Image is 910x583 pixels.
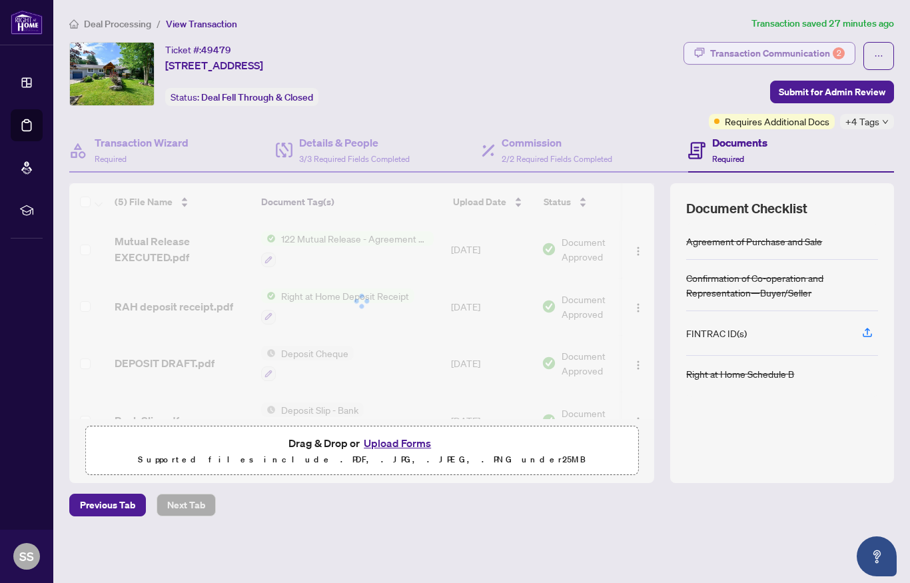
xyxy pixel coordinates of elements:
button: Upload Forms [360,434,435,452]
li: / [157,16,161,31]
span: Submit for Admin Review [779,81,885,103]
h4: Details & People [299,135,410,151]
div: Confirmation of Co-operation and Representation—Buyer/Seller [686,271,878,300]
div: Right at Home Schedule B [686,366,794,381]
span: 2/2 Required Fields Completed [502,154,612,164]
button: Next Tab [157,494,216,516]
span: [STREET_ADDRESS] [165,57,263,73]
span: SS [19,547,34,566]
h4: Commission [502,135,612,151]
span: Previous Tab [80,494,135,516]
button: Transaction Communication2 [683,42,855,65]
span: View Transaction [166,18,237,30]
span: Deal Fell Through & Closed [201,91,313,103]
button: Open asap [857,536,897,576]
span: Document Checklist [686,199,807,218]
div: Ticket #: [165,42,231,57]
h4: Documents [712,135,767,151]
span: ellipsis [874,51,883,61]
article: Transaction saved 27 minutes ago [751,16,894,31]
span: home [69,19,79,29]
span: Required [712,154,744,164]
div: FINTRAC ID(s) [686,326,747,340]
span: Drag & Drop or [288,434,435,452]
span: Drag & Drop orUpload FormsSupported files include .PDF, .JPG, .JPEG, .PNG under25MB [86,426,638,476]
button: Previous Tab [69,494,146,516]
span: down [882,119,889,125]
h4: Transaction Wizard [95,135,189,151]
span: 49479 [201,44,231,56]
span: +4 Tags [845,114,879,129]
span: Deal Processing [84,18,151,30]
span: Required [95,154,127,164]
div: Status: [165,88,318,106]
img: IMG-40749602_1.jpg [70,43,154,105]
p: Supported files include .PDF, .JPG, .JPEG, .PNG under 25 MB [94,452,630,468]
img: logo [11,10,43,35]
div: Transaction Communication [710,43,845,64]
button: Submit for Admin Review [770,81,894,103]
span: Requires Additional Docs [725,114,829,129]
div: Agreement of Purchase and Sale [686,234,822,249]
span: 3/3 Required Fields Completed [299,154,410,164]
div: 2 [833,47,845,59]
